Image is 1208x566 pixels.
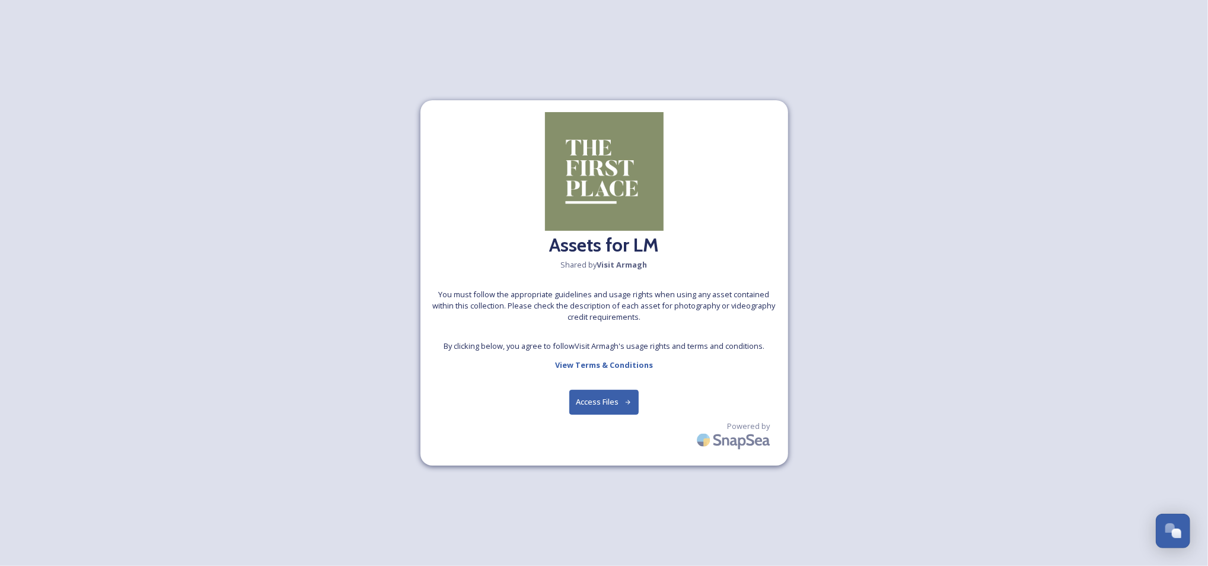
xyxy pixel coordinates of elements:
button: Open Chat [1156,514,1190,548]
span: By clicking below, you agree to follow Visit Armagh 's usage rights and terms and conditions. [444,341,764,352]
span: Shared by [561,259,648,271]
h2: Assets for LM [549,231,659,259]
span: Powered by [728,421,770,432]
img: SnapSea Logo [693,426,776,454]
strong: Visit Armagh [597,259,648,270]
button: Access Files [569,390,639,414]
img: download%20(6).png [545,112,664,231]
span: You must follow the appropriate guidelines and usage rights when using any asset contained within... [432,289,776,323]
strong: View Terms & Conditions [555,360,653,370]
a: View Terms & Conditions [555,358,653,372]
